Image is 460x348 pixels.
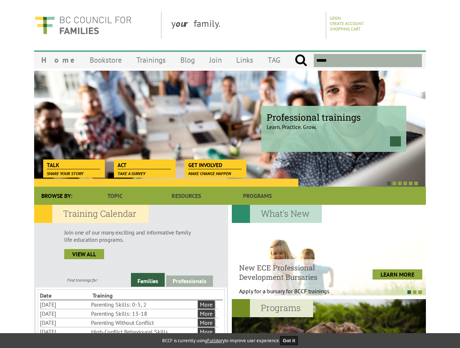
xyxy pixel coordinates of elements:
[330,21,364,26] a: Create Account
[202,51,229,69] a: Join
[151,187,222,205] a: Resources
[176,17,194,29] strong: our
[91,309,196,318] li: Parenting Skills: 13-18
[373,269,422,279] a: LEARN MORE
[232,205,322,223] h2: What's New
[198,301,215,308] a: More
[267,117,401,130] p: Learn. Practice. Grow.
[207,337,225,344] a: Fullstory
[188,171,231,176] span: Make change happen
[295,54,307,67] input: Submit
[118,161,171,169] span: Act
[185,159,245,170] a: Get Involved Make change happen
[280,336,298,345] button: Got it
[222,187,293,205] a: Programs
[91,327,196,336] li: High-Conflict Behavioural Skills
[260,51,288,69] a: TAG
[79,187,151,205] a: Topic
[40,327,90,336] li: [DATE]
[330,15,341,21] a: Login
[91,300,196,309] li: Parenting Skills: 0-5, 2
[114,159,174,170] a: Act Take a survey
[165,12,326,39] div: y family.
[267,111,401,123] span: Professional trainings
[239,263,348,282] h4: New ECE Professional Development Bursaries
[34,187,79,205] div: Browse By:
[198,328,215,336] a: More
[118,171,145,176] span: Take a survey
[34,205,149,223] h2: Training Calendar
[93,291,144,300] li: Training
[64,229,198,243] p: Join one of our many exciting and informative family life education programs.
[40,291,91,300] li: Date
[129,51,173,69] a: Trainings
[40,318,90,327] li: [DATE]
[34,277,131,283] div: Find trainings for:
[173,51,202,69] a: Blog
[43,159,104,170] a: Talk Share your story
[34,12,132,39] img: BC Council for FAMILIES
[239,287,348,302] p: Apply for a bursary for BCCF trainings West...
[330,26,361,32] a: Shopping Cart
[40,300,90,309] li: [DATE]
[40,309,90,318] li: [DATE]
[198,319,215,327] a: More
[91,318,196,327] li: Parenting Without Conflict
[131,273,165,287] a: Families
[188,161,242,169] span: Get Involved
[82,51,129,69] a: Bookstore
[47,171,83,176] span: Share your story
[34,51,82,69] a: Home
[198,310,215,318] a: More
[232,299,313,317] h2: Programs
[47,161,100,169] span: Talk
[166,275,213,287] a: Professionals
[64,249,104,259] a: view all
[229,51,260,69] a: Links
